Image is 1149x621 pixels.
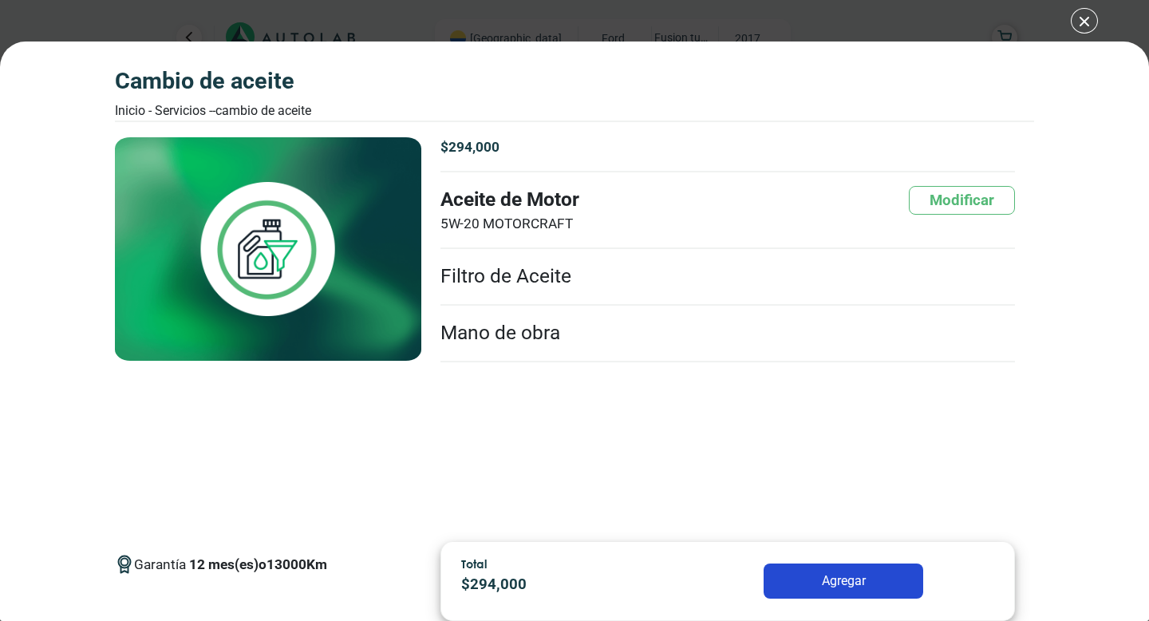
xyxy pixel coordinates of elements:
[461,573,669,595] p: $ 294,000
[461,557,487,571] span: Total
[440,137,1015,158] p: $ 294,000
[440,249,1015,306] li: Filtro de Aceite
[440,185,579,215] font: Aceite de Motor
[115,67,311,95] h3: CAMBIO DE ACEITE
[115,101,311,121] div: Inicio - Servicios - -
[440,306,1015,362] li: Mano de obra
[440,214,579,235] span: 5W-20 MOTORCRAFT
[189,555,327,576] p: 12 mes(es) o 13000 Km
[134,555,327,588] span: Garantía
[909,186,1015,215] button: Modificar
[215,103,311,118] font: CAMBIO DE ACEITE
[764,564,923,599] button: Agregar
